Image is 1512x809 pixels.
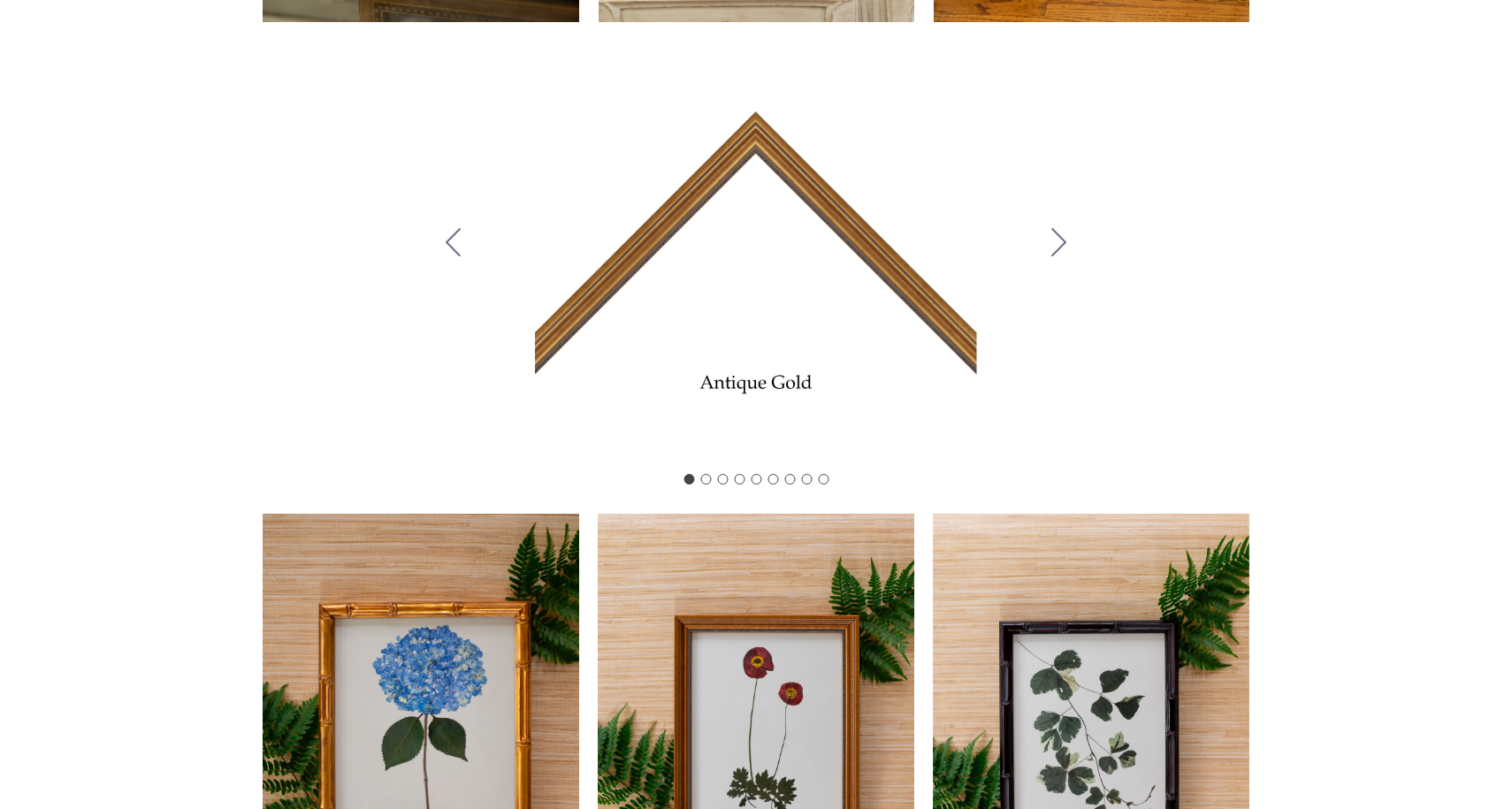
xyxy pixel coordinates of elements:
button: Go to slide 3 [717,474,728,485]
button: Go to slide 4 [734,474,745,485]
button: Go to slide 6 [767,474,778,485]
button: Go to slide 5 [751,474,761,485]
button: Go to slide 9 [818,474,829,485]
button: Go to slide 1 [683,474,694,485]
button: Go to slide 8 [801,474,812,485]
button: Go to slide 7 [784,474,795,485]
button: Go to slide 9 [431,169,477,317]
button: Go to slide 2 [700,474,711,485]
button: Go to slide 2 [1036,169,1082,317]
